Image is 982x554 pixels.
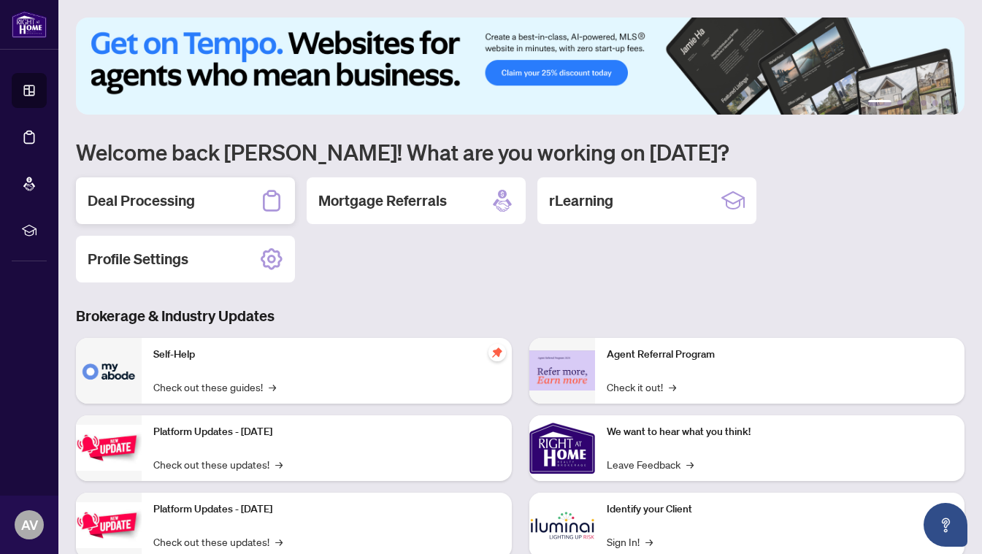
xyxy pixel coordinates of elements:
[897,100,903,106] button: 2
[607,424,954,440] p: We want to hear what you think!
[275,534,283,550] span: →
[269,379,276,395] span: →
[88,191,195,211] h2: Deal Processing
[153,534,283,550] a: Check out these updates!→
[21,515,38,535] span: AV
[76,425,142,471] img: Platform Updates - July 21, 2025
[645,534,653,550] span: →
[607,379,676,395] a: Check it out!→
[607,534,653,550] a: Sign In!→
[686,456,694,472] span: →
[88,249,188,269] h2: Profile Settings
[76,18,964,115] img: Slide 0
[529,350,595,391] img: Agent Referral Program
[12,11,47,38] img: logo
[153,424,500,440] p: Platform Updates - [DATE]
[921,100,927,106] button: 4
[932,100,938,106] button: 5
[153,501,500,518] p: Platform Updates - [DATE]
[153,379,276,395] a: Check out these guides!→
[488,344,506,361] span: pushpin
[909,100,915,106] button: 3
[607,456,694,472] a: Leave Feedback→
[153,456,283,472] a: Check out these updates!→
[924,503,967,547] button: Open asap
[607,501,954,518] p: Identify your Client
[76,338,142,404] img: Self-Help
[153,347,500,363] p: Self-Help
[549,191,613,211] h2: rLearning
[76,138,964,166] h1: Welcome back [PERSON_NAME]! What are you working on [DATE]?
[669,379,676,395] span: →
[868,100,891,106] button: 1
[275,456,283,472] span: →
[529,415,595,481] img: We want to hear what you think!
[944,100,950,106] button: 6
[76,306,964,326] h3: Brokerage & Industry Updates
[76,502,142,548] img: Platform Updates - July 8, 2025
[607,347,954,363] p: Agent Referral Program
[318,191,447,211] h2: Mortgage Referrals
